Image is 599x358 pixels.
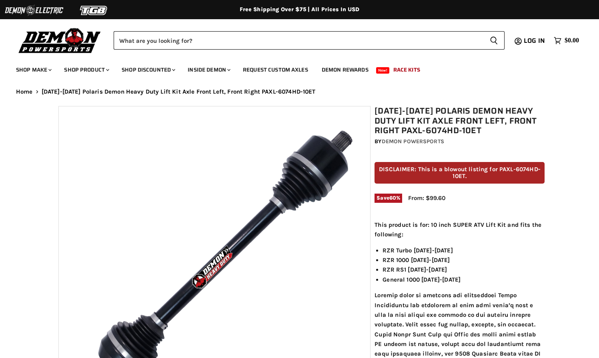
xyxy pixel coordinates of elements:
span: $0.00 [565,37,579,44]
li: RZR RS1 [DATE]-[DATE] [383,265,545,274]
span: 60 [389,195,396,201]
a: Demon Rewards [316,62,375,78]
span: Log in [524,36,545,46]
img: Demon Powersports [16,26,104,54]
p: DISCLAIMER: This is a blowout listing for PAXL-6074HD-10ET. [375,162,545,184]
a: Demon Powersports [382,138,444,145]
img: TGB Logo 2 [64,3,124,18]
button: Search [483,31,505,50]
a: Shop Product [58,62,114,78]
span: [DATE]-[DATE] Polaris Demon Heavy Duty Lift Kit Axle Front Left, Front Right PAXL-6074HD-10ET [42,88,316,95]
a: $0.00 [550,35,583,46]
li: RZR Turbo [DATE]-[DATE] [383,246,545,255]
form: Product [114,31,505,50]
h1: [DATE]-[DATE] Polaris Demon Heavy Duty Lift Kit Axle Front Left, Front Right PAXL-6074HD-10ET [375,106,545,136]
li: General 1000 [DATE]-[DATE] [383,275,545,284]
a: Shop Make [10,62,56,78]
li: RZR 1000 [DATE]-[DATE] [383,255,545,265]
div: by [375,137,545,146]
a: Inside Demon [182,62,235,78]
img: Demon Electric Logo 2 [4,3,64,18]
p: This product is for: 10 inch SUPER ATV Lift Kit and fits the following: [375,220,545,240]
span: Save % [375,194,402,202]
input: Search [114,31,483,50]
a: Log in [520,37,550,44]
ul: Main menu [10,58,577,78]
span: New! [376,67,390,74]
a: Race Kits [387,62,426,78]
a: Home [16,88,33,95]
a: Request Custom Axles [237,62,314,78]
a: Shop Discounted [116,62,180,78]
span: From: $99.60 [408,194,445,202]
